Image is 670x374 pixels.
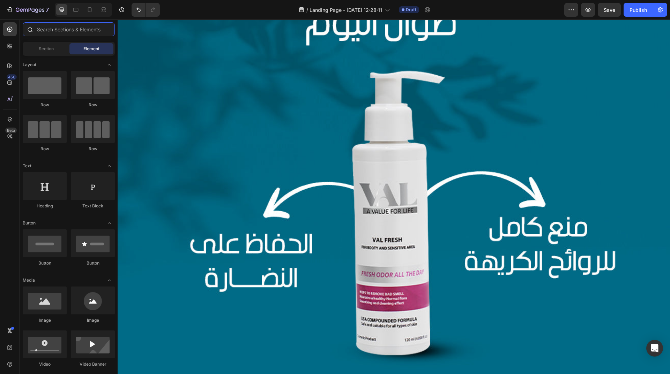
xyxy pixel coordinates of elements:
[71,260,115,266] div: Button
[104,160,115,171] span: Toggle open
[5,128,17,133] div: Beta
[310,6,382,14] span: Landing Page - [DATE] 12:28:11
[646,340,663,357] div: Open Intercom Messenger
[23,102,67,108] div: Row
[83,46,99,52] span: Element
[624,3,653,17] button: Publish
[23,163,31,169] span: Text
[71,203,115,209] div: Text Block
[39,46,54,52] span: Section
[7,74,17,80] div: 450
[406,7,416,13] span: Draft
[23,260,67,266] div: Button
[104,59,115,70] span: Toggle open
[46,6,49,14] p: 7
[3,3,52,17] button: 7
[23,62,36,68] span: Layout
[604,7,615,13] span: Save
[23,277,35,283] span: Media
[23,203,67,209] div: Heading
[132,3,160,17] div: Undo/Redo
[71,361,115,367] div: Video Banner
[71,317,115,323] div: Image
[23,146,67,152] div: Row
[104,217,115,229] span: Toggle open
[23,317,67,323] div: Image
[630,6,647,14] div: Publish
[598,3,621,17] button: Save
[104,275,115,286] span: Toggle open
[23,361,67,367] div: Video
[71,102,115,108] div: Row
[23,220,36,226] span: Button
[306,6,308,14] span: /
[71,146,115,152] div: Row
[23,22,115,36] input: Search Sections & Elements
[118,20,670,374] iframe: Design area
